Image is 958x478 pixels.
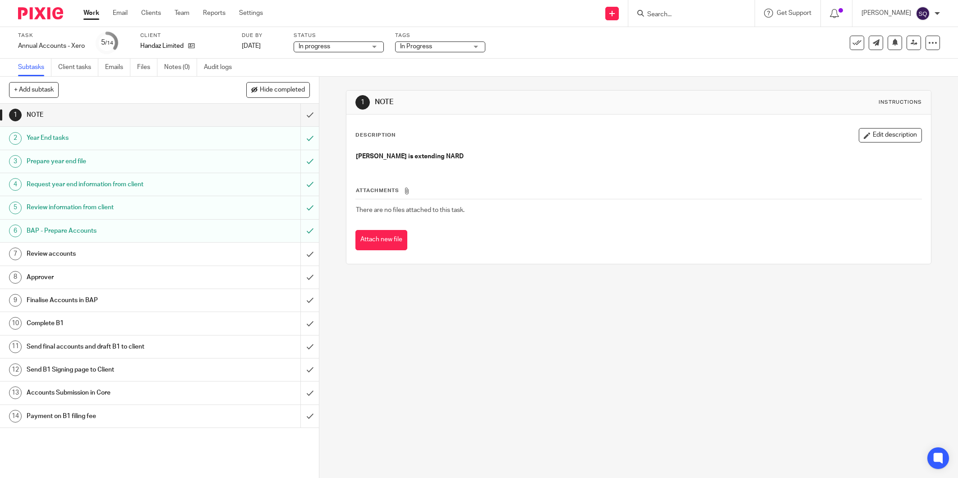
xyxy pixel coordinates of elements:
[879,99,922,106] div: Instructions
[246,82,310,97] button: Hide completed
[355,132,396,139] p: Description
[27,247,203,261] h1: Review accounts
[9,317,22,330] div: 10
[260,87,305,94] span: Hide completed
[58,59,98,76] a: Client tasks
[27,363,203,377] h1: Send B1 Signing page to Client
[9,155,22,168] div: 3
[9,386,22,399] div: 13
[355,95,370,110] div: 1
[27,108,203,122] h1: NOTE
[105,59,130,76] a: Emails
[9,340,22,353] div: 11
[400,43,432,50] span: In Progress
[395,32,485,39] label: Tags
[27,178,203,191] h1: Request year end information from client
[9,82,59,97] button: + Add subtask
[27,155,203,168] h1: Prepare year end file
[9,271,22,284] div: 8
[9,178,22,191] div: 4
[9,410,22,423] div: 14
[646,11,728,19] input: Search
[355,230,407,250] button: Attach new file
[203,9,226,18] a: Reports
[27,271,203,284] h1: Approver
[375,97,658,107] h1: NOTE
[9,202,22,214] div: 5
[83,9,99,18] a: Work
[113,9,128,18] a: Email
[140,32,230,39] label: Client
[859,128,922,142] button: Edit description
[27,294,203,307] h1: Finalise Accounts in BAP
[27,386,203,400] h1: Accounts Submission in Core
[239,9,263,18] a: Settings
[861,9,911,18] p: [PERSON_NAME]
[140,41,184,51] p: Handaz Limited
[356,153,464,160] strong: [PERSON_NAME] is extending NARD
[204,59,239,76] a: Audit logs
[137,59,157,76] a: Files
[242,32,282,39] label: Due by
[175,9,189,18] a: Team
[356,188,399,193] span: Attachments
[356,207,465,213] span: There are no files attached to this task.
[9,248,22,260] div: 7
[27,201,203,214] h1: Review information from client
[18,32,85,39] label: Task
[27,131,203,145] h1: Year End tasks
[27,317,203,330] h1: Complete B1
[18,7,63,19] img: Pixie
[105,41,113,46] small: /14
[916,6,930,21] img: svg%3E
[18,59,51,76] a: Subtasks
[27,340,203,354] h1: Send final accounts and draft B1 to client
[9,109,22,121] div: 1
[9,363,22,376] div: 12
[18,41,85,51] div: Annual Accounts - Xero
[242,43,261,49] span: [DATE]
[9,132,22,145] div: 2
[27,409,203,423] h1: Payment on B1 filing fee
[777,10,811,16] span: Get Support
[27,224,203,238] h1: BAP - Prepare Accounts
[101,37,113,48] div: 5
[294,32,384,39] label: Status
[141,9,161,18] a: Clients
[164,59,197,76] a: Notes (0)
[9,294,22,307] div: 9
[299,43,330,50] span: In progress
[9,225,22,237] div: 6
